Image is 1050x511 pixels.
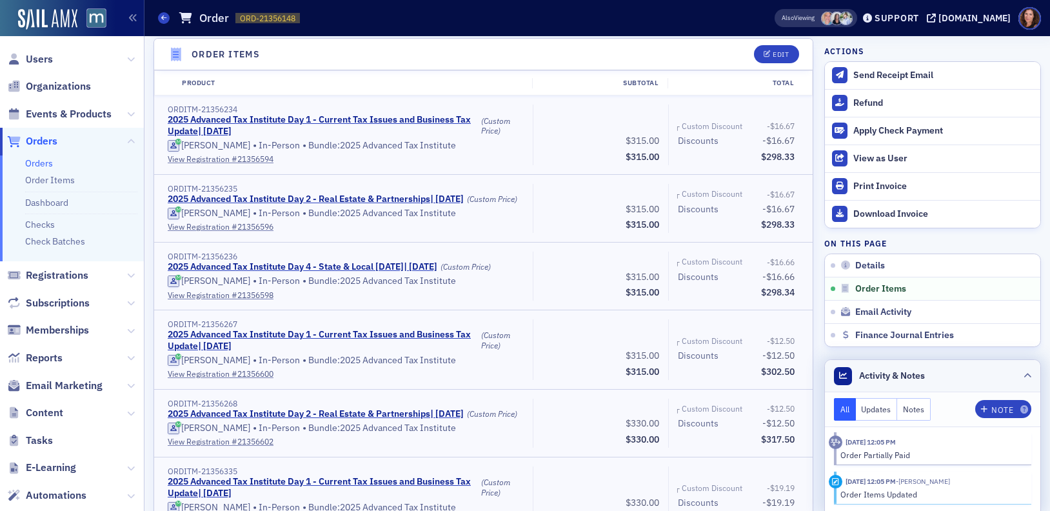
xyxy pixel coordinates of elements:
a: View Registration #21356602 [168,436,524,447]
span: Discounts [678,496,723,510]
span: -$12.50 [767,336,795,346]
a: 2025 Advanced Tax Institute Day 2 - Real Estate & Partnerships| [DATE] [168,408,464,420]
button: Apply Check Payment [825,117,1040,145]
div: ORDITM-21356236 [168,252,524,261]
span: $315.00 [626,203,659,215]
span: $302.50 [761,366,795,377]
button: Edit [754,45,798,63]
h4: Actions [824,45,864,57]
button: All [834,398,856,421]
span: Viewing [782,14,815,23]
a: E-Learning [7,461,76,475]
span: $315.00 [626,366,659,377]
span: $315.00 [626,286,659,298]
a: Reports [7,351,63,365]
div: Print Invoice [853,181,1034,192]
span: Custom Discount [682,335,747,346]
button: Updates [856,398,898,421]
span: Orders [26,134,57,148]
a: View Registration #21356600 [168,368,524,379]
div: Order Items Updated [840,488,1023,500]
div: ORDITM-21356235 [168,184,524,194]
div: [PERSON_NAME] [181,208,250,219]
span: Custom Discount [682,403,747,414]
a: Dashboard [25,197,68,208]
span: $298.33 [761,151,795,163]
span: Luke Abell [839,12,853,25]
div: Activity [829,475,842,488]
span: $317.50 [761,434,795,445]
span: -$16.67 [767,121,795,131]
button: Refund [825,89,1040,117]
button: View as User [825,145,1040,172]
a: [PERSON_NAME] [168,355,250,366]
button: Send Receipt Email [825,62,1040,89]
a: Checks [25,219,55,230]
span: $315.00 [626,135,659,146]
a: Organizations [7,79,91,94]
span: • [253,354,257,367]
a: Users [7,52,53,66]
span: • [253,275,257,288]
div: Discounts [678,203,718,216]
div: Order Partially Paid [840,449,1023,461]
span: Dee Sullivan [821,12,835,25]
div: (Custom Price) [481,330,524,350]
span: Email Activity [855,306,911,318]
span: E-Learning [26,461,76,475]
div: Apply Check Payment [853,125,1034,137]
div: ORDITM-21356268 [168,399,524,408]
div: In-Person Bundle: 2025 Advanced Tax Institute [168,139,524,152]
span: -$16.66 [762,271,795,283]
span: $315.00 [626,350,659,361]
a: [PERSON_NAME] [168,276,250,287]
span: ┌ [675,405,679,415]
span: $330.00 [626,434,659,445]
a: [PERSON_NAME] [168,208,250,219]
span: • [302,139,306,152]
a: Order Items [25,174,75,186]
a: Check Batches [25,235,85,247]
span: $298.33 [761,219,795,230]
div: Custom Discount [682,482,742,494]
span: -$12.50 [762,350,795,361]
span: $315.00 [626,151,659,163]
span: Custom Discount [682,482,747,494]
button: Notes [897,398,931,421]
span: $315.00 [626,219,659,230]
button: Note [975,400,1031,418]
div: Product [173,78,532,88]
span: Discounts [678,134,723,148]
div: Custom Discount [682,120,742,132]
span: • [302,275,306,288]
h4: Order Items [192,48,260,61]
span: • [253,422,257,435]
div: View as User [853,153,1034,165]
span: • [253,139,257,152]
span: -$19.19 [762,497,795,508]
h1: Order [199,10,229,26]
span: -$12.50 [767,403,795,414]
div: Discounts [678,270,718,284]
div: (Custom Price) [441,262,491,272]
div: Support [875,12,919,24]
a: SailAMX [18,9,77,30]
div: Custom Discount [682,255,742,267]
span: Users [26,52,53,66]
div: ORDITM-21356335 [168,466,524,476]
span: ┌ [675,337,679,347]
a: 2025 Advanced Tax Institute Day 2 - Real Estate & Partnerships| [DATE] [168,194,464,205]
a: View Registration #21356596 [168,221,524,232]
span: Memberships [26,323,89,337]
span: $315.00 [626,271,659,283]
span: Discounts [678,270,723,284]
span: ┌ [675,190,679,200]
span: Kelly Brown [830,12,844,25]
div: Discounts [678,349,718,363]
a: Download Invoice [825,200,1040,228]
a: Orders [7,134,57,148]
div: Refund [853,97,1034,109]
span: Reports [26,351,63,365]
div: [PERSON_NAME] [181,276,250,287]
span: Activity & Notes [859,369,925,383]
